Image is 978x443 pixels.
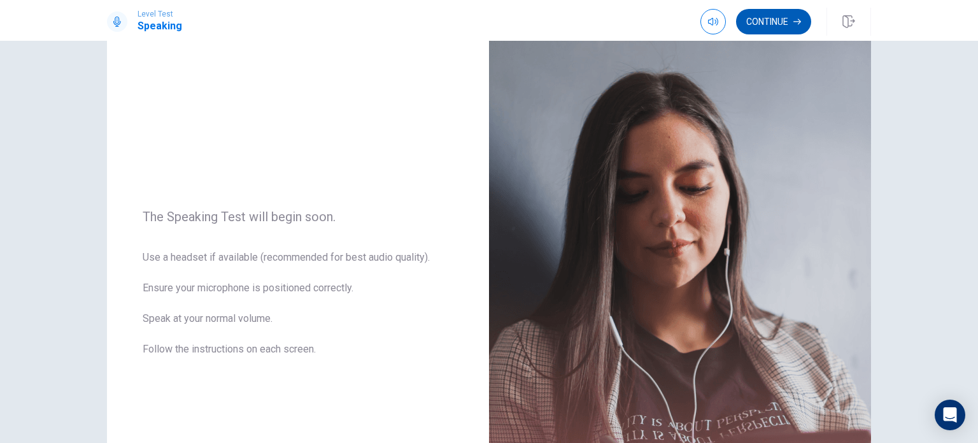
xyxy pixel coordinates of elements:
[138,10,182,18] span: Level Test
[143,209,453,224] span: The Speaking Test will begin soon.
[143,250,453,372] span: Use a headset if available (recommended for best audio quality). Ensure your microphone is positi...
[138,18,182,34] h1: Speaking
[935,400,965,430] div: Open Intercom Messenger
[736,9,811,34] button: Continue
